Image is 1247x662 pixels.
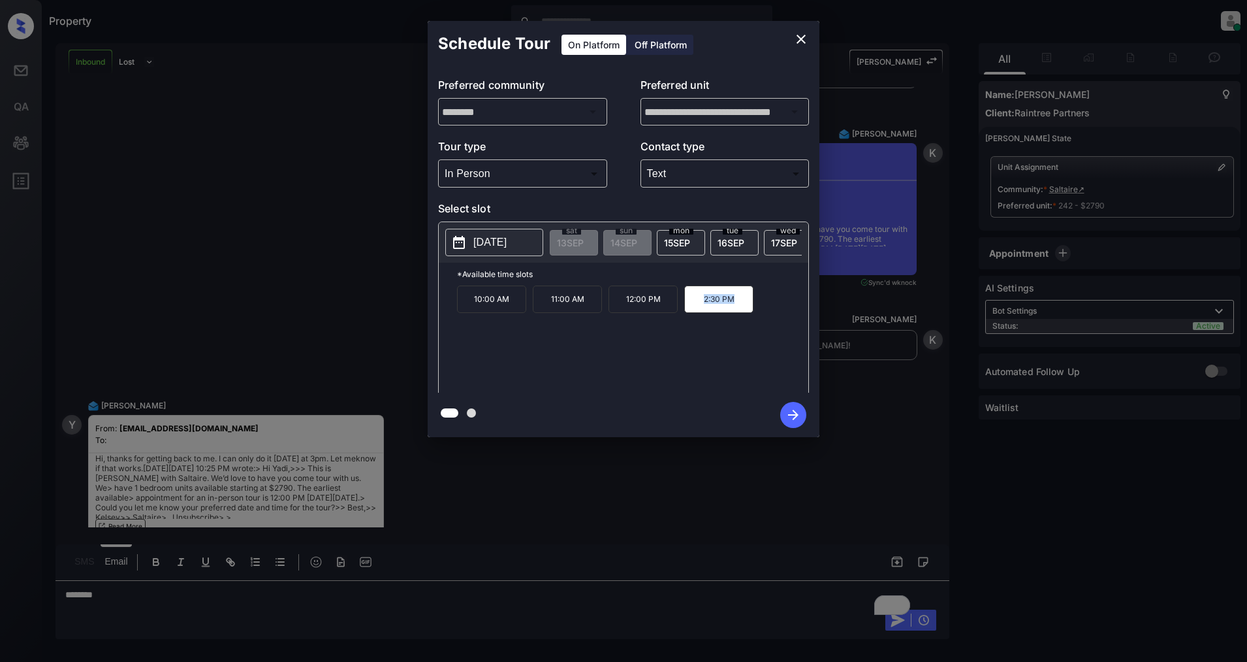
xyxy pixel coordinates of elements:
button: btn-next [772,398,814,432]
p: 2:30 PM [684,286,753,313]
div: In Person [441,163,604,184]
p: Preferred unit [640,77,810,98]
div: On Platform [561,35,626,55]
p: Select slot [438,201,809,222]
p: 11:00 AM [533,286,602,313]
div: Text [644,163,806,184]
p: *Available time slots [457,263,808,286]
p: Preferred community [438,77,607,98]
span: tue [723,227,742,235]
div: date-select [657,230,705,256]
span: 15 SEP [664,237,690,248]
h2: Schedule Tour [428,21,561,67]
div: date-select [710,230,759,256]
span: wed [776,227,800,235]
p: 10:00 AM [457,286,526,313]
span: 17 SEP [771,237,797,248]
p: [DATE] [473,235,507,250]
span: mon [669,227,693,235]
div: date-select [764,230,812,256]
p: 12:00 PM [608,286,678,313]
div: Off Platform [628,35,693,55]
span: 16 SEP [718,237,744,248]
p: Contact type [640,139,810,159]
p: Tour type [438,139,607,159]
button: [DATE] [445,229,543,256]
button: close [788,26,814,52]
